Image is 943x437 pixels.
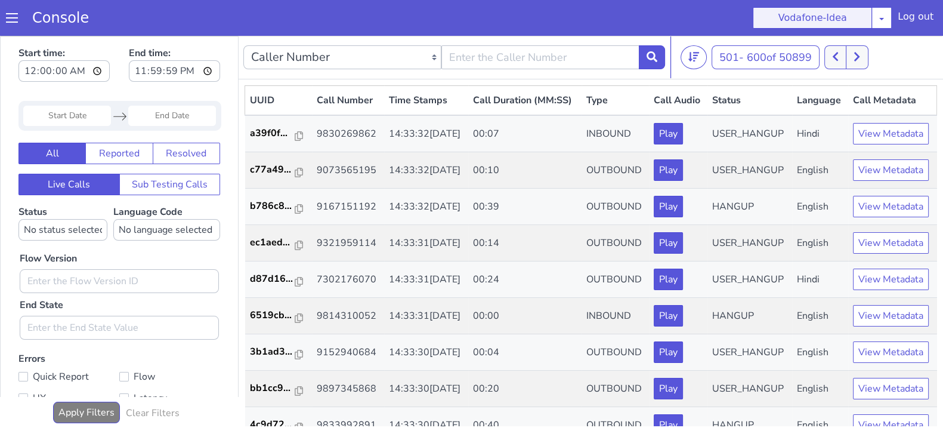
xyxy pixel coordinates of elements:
td: 00:04 [468,298,582,335]
button: View Metadata [853,160,929,181]
button: Play [654,233,683,254]
button: Sub Testing Calls [119,138,221,159]
th: Call Number [312,50,384,80]
p: d87d16... [250,236,295,250]
td: English [792,116,848,153]
td: Hindi [792,79,848,116]
td: USER_HANGUP [707,335,792,371]
td: OUTBOUND [582,226,650,262]
td: USER_HANGUP [707,116,792,153]
label: End State [20,262,63,276]
th: Call Metadata [848,50,937,80]
button: Resolved [153,107,220,128]
td: 00:07 [468,79,582,116]
label: Start time: [18,7,110,50]
select: Status [18,183,107,205]
input: End Date [128,70,216,90]
button: Play [654,378,683,400]
td: English [792,335,848,371]
a: ec1aed... [250,199,307,214]
a: 4c9d72... [250,381,307,396]
td: OUTBOUND [582,189,650,226]
button: Play [654,306,683,327]
div: Log out [898,10,933,29]
button: View Metadata [853,87,929,109]
td: 00:14 [468,189,582,226]
td: INBOUND [582,79,650,116]
td: 00:40 [468,371,582,408]
p: a39f0f... [250,90,295,104]
td: USER_HANGUP [707,298,792,335]
button: View Metadata [853,196,929,218]
td: 00:20 [468,335,582,371]
button: 501- 600of 50899 [712,10,820,33]
p: bb1cc9... [250,345,295,359]
th: Type [582,50,650,80]
input: End time: [129,24,220,46]
label: End time: [129,7,220,50]
input: Enter the Caller Number [441,10,639,33]
button: Play [654,124,683,145]
td: English [792,189,848,226]
button: View Metadata [853,342,929,364]
span: 600 of 50899 [747,14,812,29]
button: Play [654,87,683,109]
td: 9321959114 [312,189,384,226]
td: 14:33:32[DATE] [384,153,469,189]
td: HANGUP [707,262,792,298]
label: Latency [119,354,220,371]
td: HANGUP [707,371,792,408]
th: Time Stamps [384,50,469,80]
button: View Metadata [853,306,929,327]
td: 14:33:30[DATE] [384,371,469,408]
input: Enter the Flow Version ID [20,233,219,257]
button: View Metadata [853,124,929,145]
p: 4c9d72... [250,381,295,396]
th: Status [707,50,792,80]
h6: Clear Filters [126,372,180,383]
button: Live Calls [18,138,120,159]
button: View Metadata [853,233,929,254]
td: HANGUP [707,153,792,189]
select: Language Code [113,183,220,205]
td: 14:33:30[DATE] [384,335,469,371]
td: 9830269862 [312,79,384,116]
td: English [792,153,848,189]
td: 9152940684 [312,298,384,335]
p: 6519cb... [250,272,295,287]
td: English [792,262,848,298]
a: b786c8... [250,163,307,177]
label: Flow [119,333,220,349]
td: 14:33:32[DATE] [384,116,469,153]
td: 00:24 [468,226,582,262]
td: OUTBOUND [582,335,650,371]
td: 9814310052 [312,262,384,298]
button: View Metadata [853,269,929,291]
a: a39f0f... [250,90,307,104]
td: 14:33:31[DATE] [384,226,469,262]
a: 6519cb... [250,272,307,287]
td: 14:33:30[DATE] [384,298,469,335]
p: b786c8... [250,163,295,177]
td: USER_HANGUP [707,189,792,226]
button: View Metadata [853,378,929,400]
td: OUTBOUND [582,153,650,189]
label: Flow Version [20,216,77,230]
input: Enter the End State Value [20,280,219,304]
button: Play [654,196,683,218]
button: Apply Filters [53,366,120,387]
td: 9897345868 [312,335,384,371]
td: 9167151192 [312,153,384,189]
td: 00:39 [468,153,582,189]
td: USER_HANGUP [707,79,792,116]
a: 3b1ad3... [250,309,307,323]
label: Status [18,170,107,205]
td: OUTBOUND [582,298,650,335]
a: bb1cc9... [250,345,307,359]
th: UUID [245,50,312,80]
button: All [18,107,86,128]
td: 14:33:32[DATE] [384,79,469,116]
td: 9833992891 [312,371,384,408]
button: Reported [85,107,153,128]
td: Hindi [792,226,848,262]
